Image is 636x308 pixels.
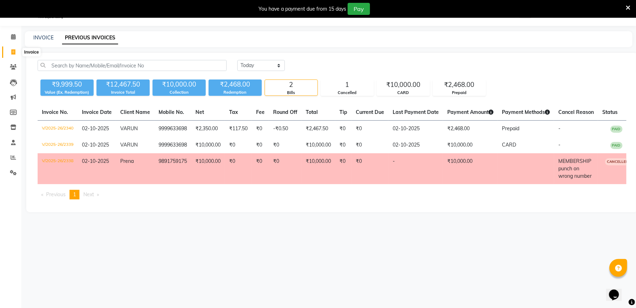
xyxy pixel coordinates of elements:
span: Tip [339,109,347,115]
td: ₹10,000.00 [191,153,225,184]
span: 02-10-2025 [82,125,109,132]
span: Client Name [120,109,150,115]
div: ₹2,468.00 [433,80,486,90]
span: Mobile No. [159,109,184,115]
div: Prepaid [433,90,486,96]
td: ₹0 [252,121,269,137]
span: Payment Amount [447,109,493,115]
td: 02-10-2025 [388,121,443,137]
span: Current Due [356,109,384,115]
div: ₹10,000.00 [153,79,206,89]
td: ₹0 [225,153,252,184]
td: ₹2,468.00 [443,121,498,137]
span: - [558,125,560,132]
span: VARUN [120,142,138,148]
span: PAID [610,126,623,133]
span: - [558,142,560,148]
span: Prena [120,158,134,164]
span: Tax [229,109,238,115]
span: Net [195,109,204,115]
span: Invoice Date [82,109,112,115]
td: V/2025-26/2338 [38,153,78,184]
span: Last Payment Date [393,109,439,115]
div: Invoice Total [96,89,150,95]
td: ₹10,000.00 [302,137,335,153]
td: ₹0 [225,137,252,153]
div: You have a payment due from 15 days [259,5,346,13]
td: ₹0 [352,137,388,153]
td: ₹0 [352,153,388,184]
span: Invoice No. [42,109,68,115]
span: Status [602,109,618,115]
td: ₹117.50 [225,121,252,137]
td: ₹0 [335,137,352,153]
div: ₹9,999.50 [40,79,94,89]
span: Prepaid [502,125,519,132]
td: ₹10,000.00 [191,137,225,153]
span: 02-10-2025 [82,142,109,148]
span: CARD [502,142,516,148]
span: PAID [610,142,623,149]
nav: Pagination [38,190,626,199]
td: - [388,153,443,184]
td: ₹0 [252,153,269,184]
span: 02-10-2025 [82,158,109,164]
button: Pay [348,3,370,15]
td: ₹0 [269,153,302,184]
td: ₹0 [269,137,302,153]
a: INVOICE [33,34,54,41]
div: 2 [265,80,317,90]
div: Collection [153,89,206,95]
span: Next [83,191,94,198]
td: 9999633698 [154,137,191,153]
iframe: chat widget [606,280,629,301]
div: ₹10,000.00 [377,80,430,90]
td: ₹0 [335,153,352,184]
td: ₹10,000.00 [302,153,335,184]
input: Search by Name/Mobile/Email/Invoice No [38,60,227,71]
div: Redemption [209,89,262,95]
td: -₹0.50 [269,121,302,137]
span: 1 [73,191,76,198]
td: V/2025-26/2339 [38,137,78,153]
td: ₹10,000.00 [443,137,498,153]
td: ₹0 [352,121,388,137]
div: Value (Ex. Redemption) [40,89,94,95]
div: Cancelled [321,90,374,96]
span: Payment Methods [502,109,550,115]
td: 02-10-2025 [388,137,443,153]
div: ₹2,468.00 [209,79,262,89]
td: 9999633698 [154,121,191,137]
td: V/2025-26/2340 [38,121,78,137]
td: ₹0 [335,121,352,137]
span: Cancel Reason [558,109,594,115]
span: VARUN [120,125,138,132]
td: ₹2,467.50 [302,121,335,137]
span: Fee [256,109,265,115]
span: Previous [46,191,66,198]
td: 9891759175 [154,153,191,184]
td: ₹2,350.00 [191,121,225,137]
div: Invoice [22,48,40,56]
td: ₹10,000.00 [443,153,498,184]
span: CANCELLED [605,158,630,165]
td: ₹0 [252,137,269,153]
div: 1 [321,80,374,90]
span: Round Off [273,109,297,115]
a: PREVIOUS INVOICES [62,32,118,44]
span: MEMBERSHIP punch on wrong number [558,158,592,179]
div: ₹12,467.50 [96,79,150,89]
div: CARD [377,90,430,96]
div: Bills [265,90,317,96]
span: Total [306,109,318,115]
